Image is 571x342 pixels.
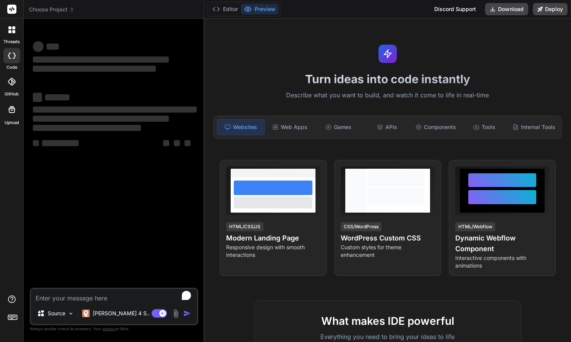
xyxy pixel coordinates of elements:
[5,119,19,126] label: Upload
[217,119,265,135] div: Websites
[33,116,169,122] span: ‌
[102,326,116,331] span: privacy
[33,106,197,113] span: ‌
[455,222,495,231] div: HTML/Webflow
[267,313,509,329] h2: What makes IDE powerful
[3,39,20,45] label: threads
[163,140,169,146] span: ‌
[461,119,508,135] div: Tools
[174,140,180,146] span: ‌
[226,233,320,244] h4: Modern Landing Page
[341,244,435,259] p: Custom styles for theme enhancement
[455,233,549,254] h4: Dynamic Webflow Component
[209,72,566,86] h1: Turn ideas into code instantly
[47,44,59,50] span: ‌
[5,91,19,97] label: GitHub
[6,64,17,71] label: code
[45,94,70,100] span: ‌
[430,3,480,15] div: Discord Support
[33,66,156,72] span: ‌
[341,222,382,231] div: CSS/WordPress
[315,119,362,135] div: Games
[33,93,42,102] span: ‌
[266,119,313,135] div: Web Apps
[267,332,509,341] p: Everything you need to bring your ideas to life
[30,325,198,332] p: Always double-check its answers. Your in Bind
[510,119,558,135] div: Internal Tools
[183,310,191,317] img: icon
[82,310,90,317] img: Claude 4 Sonnet
[33,41,44,52] span: ‌
[29,6,74,13] span: Choose Project
[33,140,39,146] span: ‌
[226,222,264,231] div: HTML/CSS/JS
[42,140,79,146] span: ‌
[184,140,191,146] span: ‌
[485,3,528,15] button: Download
[226,244,320,259] p: Responsive design with smooth interactions
[171,309,180,318] img: attachment
[209,90,566,100] p: Describe what you want to build, and watch it come to life in real-time
[241,4,278,15] button: Preview
[209,4,241,15] button: Editor
[455,254,549,269] p: Interactive components with animations
[68,310,74,317] img: Pick Models
[364,119,411,135] div: APIs
[31,289,197,303] textarea: To enrich screen reader interactions, please activate Accessibility in Grammarly extension settings
[33,125,141,131] span: ‌
[341,233,435,244] h4: WordPress Custom CSS
[93,310,150,317] p: [PERSON_NAME] 4 S..
[48,310,65,317] p: Source
[533,3,568,15] button: Deploy
[33,56,169,63] span: ‌
[412,119,459,135] div: Components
